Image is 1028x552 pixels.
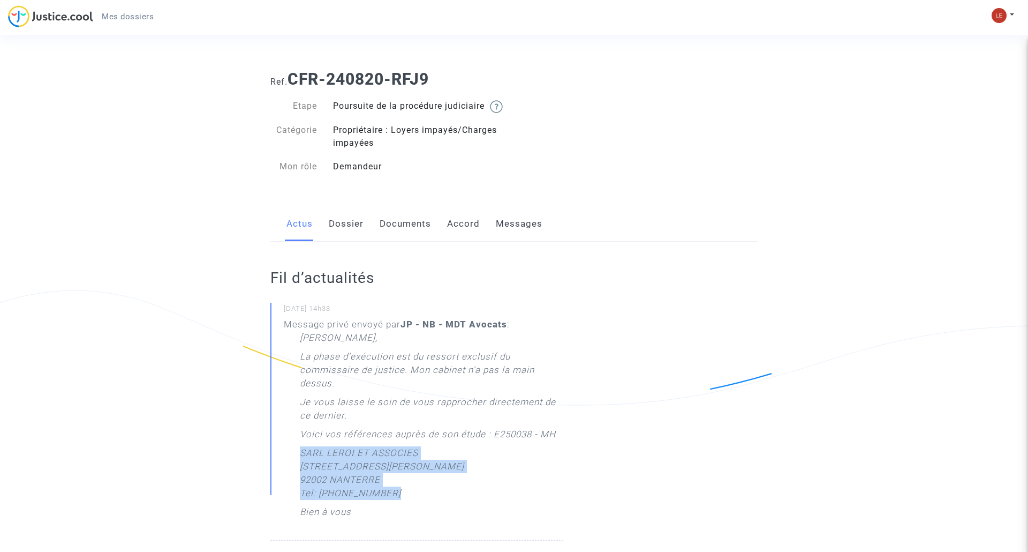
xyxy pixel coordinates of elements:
img: help.svg [490,100,503,113]
a: Actus [286,206,313,242]
span: Mes dossiers [102,12,154,21]
a: Messages [496,206,542,242]
b: JP - NB - MDT Avocats [400,319,507,330]
b: CFR-240820-RFJ9 [288,70,429,88]
p: SARL LEROI ET ASSOCIES [STREET_ADDRESS][PERSON_NAME] 92002 NANTERRE Tel: [PHONE_NUMBER] [300,446,464,505]
div: Catégorie [262,124,326,150]
div: Message privé envoyé par : [284,318,563,524]
div: Etape [262,100,326,113]
a: Documents [380,206,431,242]
p: La phase d'exécution est du ressort exclusif du commissaire de justice. Mon cabinet n'a pas la ma... [300,350,563,396]
h2: Fil d’actualités [270,268,563,287]
a: Mes dossiers [93,9,162,25]
small: [DATE] 14h38 [284,304,563,318]
div: Propriétaire : Loyers impayés/Charges impayées [325,124,514,150]
p: Bien à vous [300,505,351,524]
p: Voici vos références auprès de son étude : E250038 - MH [300,428,556,446]
img: jc-logo.svg [8,5,93,27]
div: Mon rôle [262,160,326,173]
img: 4d9227a24377f7d97e8abcd958bcfdca [992,8,1007,23]
div: Poursuite de la procédure judiciaire [325,100,514,113]
span: Ref. [270,77,288,87]
p: Je vous laisse le soin de vous rapprocher directement de ce dernier. [300,396,563,428]
div: Demandeur [325,160,514,173]
p: [PERSON_NAME], [300,331,377,350]
a: Accord [447,206,480,242]
a: Dossier [329,206,364,242]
